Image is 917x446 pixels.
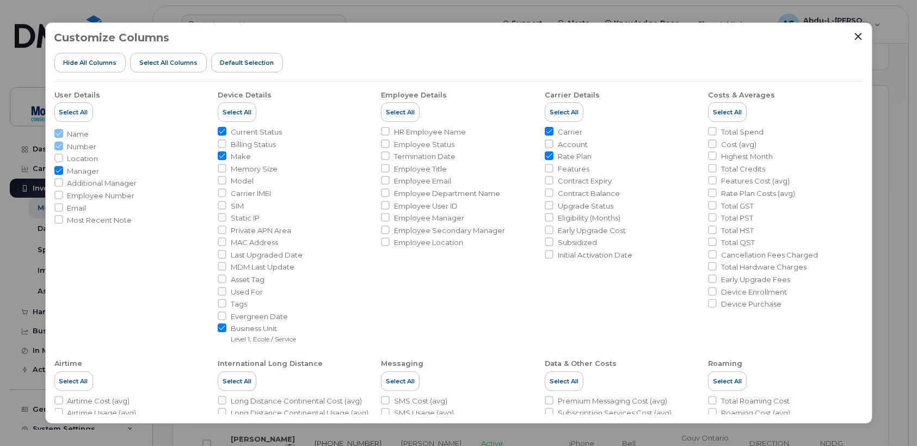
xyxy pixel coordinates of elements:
[67,154,99,164] span: Location
[218,359,323,369] div: International Long Distance
[558,201,613,211] span: Upgrade Status
[231,151,251,162] span: Make
[386,377,415,386] span: Select All
[394,176,451,186] span: Employee Email
[231,287,263,297] span: Used For
[67,408,137,418] span: Airtime Usage (avg)
[853,32,863,41] button: Close
[545,371,583,391] button: Select All
[721,164,765,174] span: Total Credits
[721,274,790,285] span: Early Upgrade Fees
[721,139,756,150] span: Cost (avg)
[394,237,463,248] span: Employee Location
[381,90,447,100] div: Employee Details
[394,213,464,223] span: Employee Manager
[550,108,578,117] span: Select All
[721,225,754,236] span: Total HST
[67,142,97,152] span: Number
[394,201,458,211] span: Employee User ID
[394,151,456,162] span: Termination Date
[231,164,278,174] span: Memory Size
[231,188,271,199] span: Carrier IMEI
[558,164,589,174] span: Features
[67,396,130,406] span: Airtime Cost (avg)
[231,139,276,150] span: Billing Status
[721,127,764,137] span: Total Spend
[558,213,620,223] span: Eligibility (Months)
[708,371,747,391] button: Select All
[550,377,578,386] span: Select All
[54,90,101,100] div: User Details
[231,213,260,223] span: Static IP
[558,396,667,406] span: Premium Messaging Cost (avg)
[218,90,272,100] div: Device Details
[231,408,368,418] span: Long Distance Continental Usage (avg)
[721,287,787,297] span: Device Enrollment
[721,188,795,199] span: Rate Plan Costs (avg)
[231,274,264,285] span: Asset Tag
[54,359,83,369] div: Airtime
[218,102,256,122] button: Select All
[708,359,742,369] div: Roaming
[220,58,274,67] span: Default Selection
[67,166,100,176] span: Manager
[386,108,415,117] span: Select All
[721,237,755,248] span: Total QST
[721,299,781,309] span: Device Purchase
[713,377,742,386] span: Select All
[381,359,423,369] div: Messaging
[218,371,256,391] button: Select All
[558,176,612,186] span: Contract Expiry
[231,299,247,309] span: Tags
[54,102,93,122] button: Select All
[721,201,754,211] span: Total GST
[558,139,588,150] span: Account
[708,102,747,122] button: Select All
[394,396,447,406] span: SMS Cost (avg)
[721,250,818,260] span: Cancellation Fees Charged
[231,396,362,406] span: Long Distance Continental Cost (avg)
[394,225,505,236] span: Employee Secondary Manager
[558,408,672,418] span: Subscription Services Cost (avg)
[721,176,790,186] span: Features Cost (avg)
[54,53,126,72] button: Hide All Columns
[381,371,420,391] button: Select All
[545,90,600,100] div: Carrier Details
[558,250,632,260] span: Initial Activation Date
[67,178,137,188] span: Additional Manager
[713,108,742,117] span: Select All
[67,191,135,201] span: Employee Number
[558,188,620,199] span: Contract Balance
[231,237,278,248] span: MAC Address
[558,151,592,162] span: Rate Plan
[231,127,282,137] span: Current Status
[231,225,291,236] span: Private APN Area
[139,58,198,67] span: Select all Columns
[231,323,296,334] span: Business Unit
[231,201,244,211] span: SIM
[721,396,790,406] span: Total Roaming Cost
[545,102,583,122] button: Select All
[558,127,582,137] span: Carrier
[558,237,597,248] span: Subsidized
[231,250,303,260] span: Last Upgraded Date
[231,311,288,322] span: Evergreen Date
[231,176,254,186] span: Model
[231,262,294,272] span: MDM Last Update
[721,151,773,162] span: Highest Month
[67,129,89,139] span: Name
[223,377,251,386] span: Select All
[231,335,296,343] small: Level 1, Ecole / Service
[394,127,466,137] span: HR Employee Name
[394,164,447,174] span: Employee Title
[721,213,753,223] span: Total PST
[381,102,420,122] button: Select All
[54,32,170,44] h3: Customize Columns
[59,377,88,386] span: Select All
[59,108,88,117] span: Select All
[67,215,132,225] span: Most Recent Note
[394,188,500,199] span: Employee Department Name
[67,203,87,213] span: Email
[223,108,251,117] span: Select All
[211,53,284,72] button: Default Selection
